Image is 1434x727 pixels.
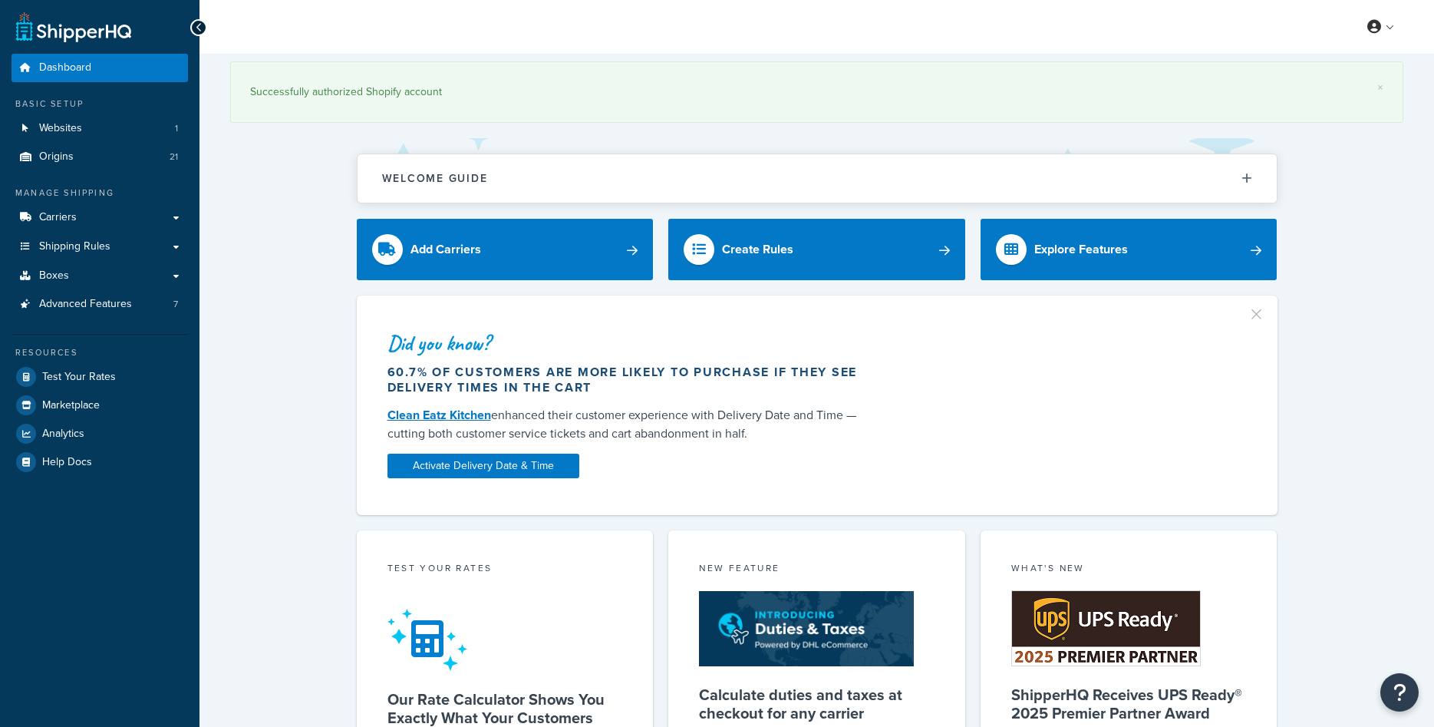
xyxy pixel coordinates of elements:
[12,143,188,171] li: Origins
[387,454,579,478] a: Activate Delivery Date & Time
[981,219,1277,280] a: Explore Features
[387,332,872,354] div: Did you know?
[39,150,74,164] span: Origins
[668,219,965,280] a: Create Rules
[39,211,77,224] span: Carriers
[12,114,188,143] a: Websites1
[12,143,188,171] a: Origins21
[12,97,188,111] div: Basic Setup
[12,187,188,200] div: Manage Shipping
[1034,239,1128,260] div: Explore Features
[42,399,100,412] span: Marketplace
[42,428,84,441] span: Analytics
[12,392,188,419] a: Marketplace
[387,406,872,443] div: enhanced their customer experience with Delivery Date and Time — cutting both customer service ti...
[1377,81,1383,94] a: ×
[12,262,188,290] a: Boxes
[382,173,488,184] h2: Welcome Guide
[12,54,188,82] a: Dashboard
[12,346,188,359] div: Resources
[39,298,132,311] span: Advanced Features
[175,122,178,135] span: 1
[357,219,654,280] a: Add Carriers
[39,240,110,253] span: Shipping Rules
[387,561,623,579] div: Test your rates
[387,365,872,395] div: 60.7% of customers are more likely to purchase if they see delivery times in the cart
[699,686,935,722] h5: Calculate duties and taxes at checkout for any carrier
[722,239,793,260] div: Create Rules
[39,122,82,135] span: Websites
[1011,561,1247,579] div: What's New
[12,363,188,391] a: Test Your Rates
[410,239,481,260] div: Add Carriers
[250,81,1383,103] div: Successfully authorized Shopify account
[12,448,188,476] a: Help Docs
[387,406,491,424] a: Clean Eatz Kitchen
[12,290,188,319] a: Advanced Features7
[39,269,69,283] span: Boxes
[699,561,935,579] div: New Feature
[39,61,91,74] span: Dashboard
[173,298,178,311] span: 7
[12,290,188,319] li: Advanced Features
[1380,673,1419,712] button: Open Resource Center
[12,114,188,143] li: Websites
[42,456,92,469] span: Help Docs
[12,233,188,261] a: Shipping Rules
[358,154,1277,203] button: Welcome Guide
[1011,686,1247,722] h5: ShipperHQ Receives UPS Ready® 2025 Premier Partner Award
[170,150,178,164] span: 21
[42,371,116,384] span: Test Your Rates
[12,420,188,448] a: Analytics
[12,203,188,232] a: Carriers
